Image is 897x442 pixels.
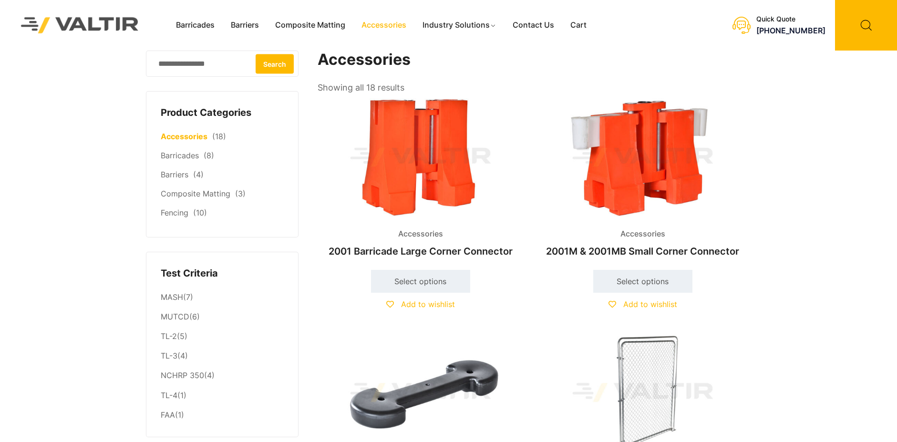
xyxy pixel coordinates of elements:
a: Composite Matting [161,189,230,198]
a: Select options for “2001M & 2001MB Small Corner Connector” [593,270,692,293]
a: Composite Matting [267,18,353,32]
a: Accessories2001 Barricade Large Corner Connector [318,95,524,262]
a: Accessories2001M & 2001MB Small Corner Connector [540,95,746,262]
a: Barricades [168,18,223,32]
li: (7) [161,288,284,307]
a: Accessories [353,18,414,32]
h1: Accessories [318,51,747,69]
a: Barriers [223,18,267,32]
li: (4) [161,347,284,366]
li: (1) [161,386,284,405]
li: (4) [161,366,284,386]
h4: Product Categories [161,106,284,120]
a: Barriers [161,170,188,179]
span: (10) [193,208,207,217]
span: Accessories [391,227,450,241]
a: Cart [562,18,595,32]
a: Contact Us [505,18,562,32]
a: Barricades [161,151,199,160]
a: TL-3 [161,351,177,360]
a: Industry Solutions [414,18,505,32]
a: Fencing [161,208,188,217]
h2: 2001 Barricade Large Corner Connector [318,241,524,262]
h2: 2001M & 2001MB Small Corner Connector [540,241,746,262]
a: MASH [161,292,183,302]
span: Add to wishlist [401,299,455,309]
li: (6) [161,308,284,327]
h4: Test Criteria [161,267,284,281]
span: Accessories [613,227,672,241]
a: TL-4 [161,391,177,400]
a: FAA [161,410,175,420]
span: Add to wishlist [623,299,677,309]
a: TL-2 [161,331,177,341]
span: (4) [193,170,204,179]
img: Valtir Rentals [9,5,151,45]
a: Add to wishlist [386,299,455,309]
a: NCHRP 350 [161,370,204,380]
span: (3) [235,189,246,198]
a: Select options for “2001 Barricade Large Corner Connector” [371,270,470,293]
p: Showing all 18 results [318,80,404,96]
a: [PHONE_NUMBER] [756,26,825,35]
a: Add to wishlist [608,299,677,309]
li: (1) [161,405,284,422]
span: (8) [204,151,214,160]
button: Search [256,54,294,73]
span: (18) [212,132,226,141]
div: Quick Quote [756,15,825,23]
li: (5) [161,327,284,347]
a: Accessories [161,132,207,141]
a: MUTCD [161,312,189,321]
